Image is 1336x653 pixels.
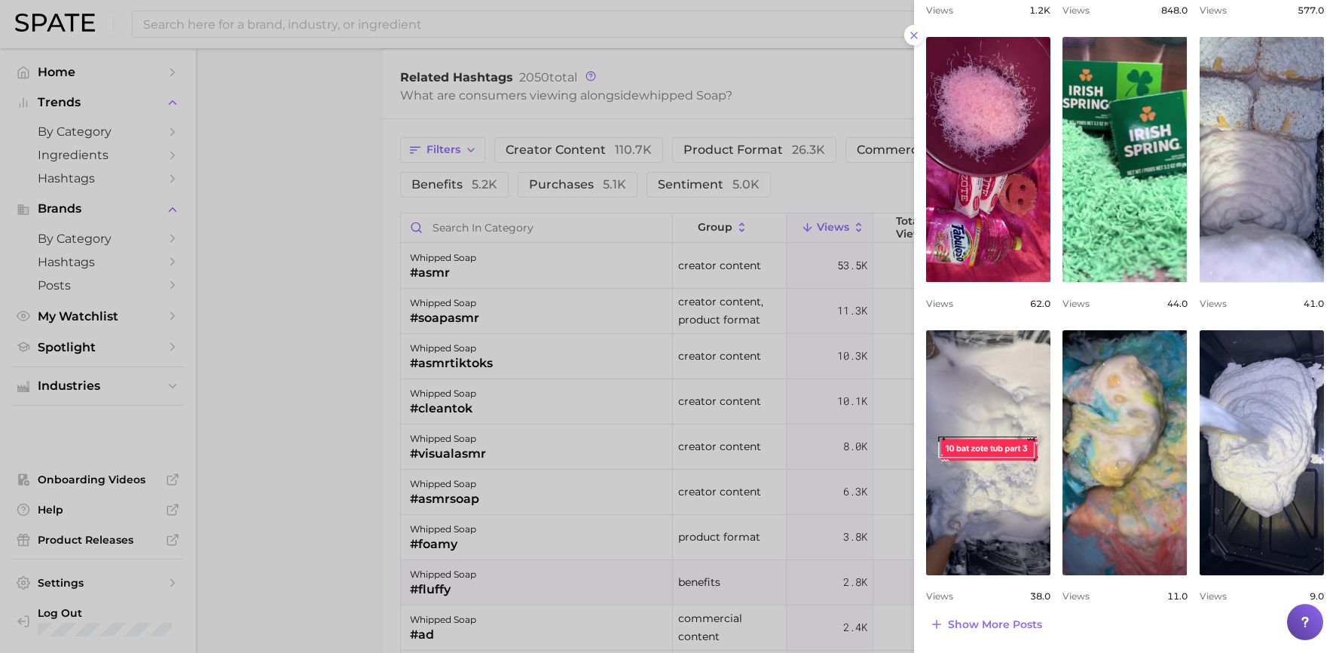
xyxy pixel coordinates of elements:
span: 11.0 [1167,590,1188,602]
span: Views [1200,5,1227,16]
span: Views [1062,5,1090,16]
span: Views [1200,590,1227,602]
span: 1.2k [1029,5,1050,16]
span: Views [926,5,953,16]
span: Views [926,298,953,309]
span: Views [926,590,953,602]
span: Views [1200,298,1227,309]
span: Views [1062,590,1090,602]
span: 38.0 [1030,590,1050,602]
span: 848.0 [1161,5,1188,16]
span: 44.0 [1167,298,1188,309]
button: Show more posts [926,614,1046,635]
span: 577.0 [1298,5,1324,16]
span: 9.0 [1310,590,1324,602]
span: Show more posts [948,618,1042,631]
span: 41.0 [1304,298,1324,309]
span: 62.0 [1030,298,1050,309]
span: Views [1062,298,1090,309]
